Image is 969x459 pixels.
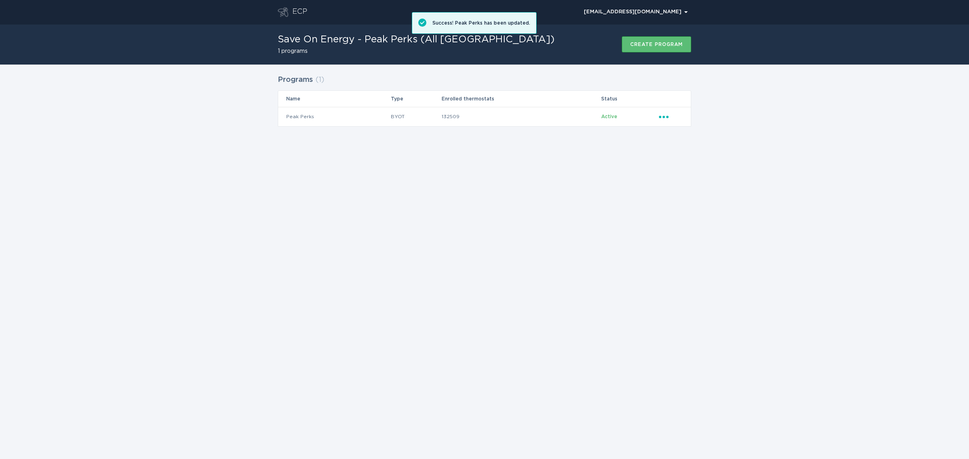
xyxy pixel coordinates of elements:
div: Popover menu [580,6,691,18]
td: Peak Perks [278,107,390,126]
div: [EMAIL_ADDRESS][DOMAIN_NAME] [584,10,688,15]
span: ( 1 ) [315,76,324,83]
div: Success! Peak Perks has been updated. [432,19,530,27]
h2: Programs [278,73,313,87]
button: Create program [622,36,691,52]
div: Create program [630,42,683,47]
td: 132509 [441,107,601,126]
tr: Table Headers [278,91,691,107]
th: Name [278,91,390,107]
h2: 1 programs [278,48,555,54]
button: Go to dashboard [278,7,288,17]
button: Open user account details [580,6,691,18]
span: Active [601,114,617,119]
td: BYOT [390,107,441,126]
h1: Save On Energy - Peak Perks (All [GEOGRAPHIC_DATA]) [278,35,555,44]
div: Popover menu [659,112,683,121]
th: Type [390,91,441,107]
tr: 17f24b97e58a414881f77a8ad59767bc [278,107,691,126]
th: Enrolled thermostats [441,91,601,107]
div: ECP [292,7,307,17]
th: Status [601,91,659,107]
